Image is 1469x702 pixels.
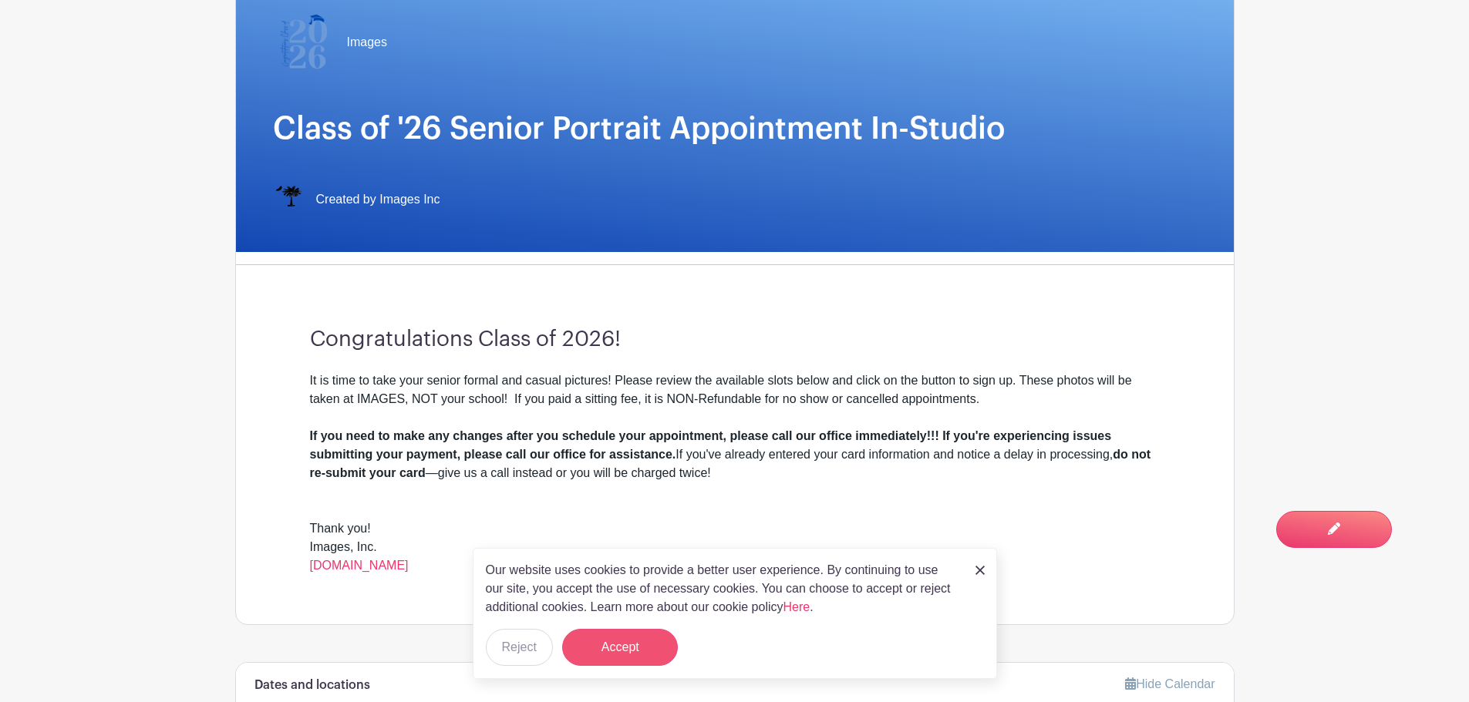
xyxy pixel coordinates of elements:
span: Created by Images Inc [316,190,440,209]
p: Our website uses cookies to provide a better user experience. By continuing to use our site, you ... [486,561,959,616]
strong: do not re-submit your card [310,448,1151,479]
h1: Class of '26 Senior Portrait Appointment In-Studio [273,110,1197,147]
img: IMAGES%20logo%20transparenT%20PNG%20s.png [273,184,304,215]
button: Accept [562,629,678,666]
a: [DOMAIN_NAME] [310,559,409,572]
div: Thank you! [310,519,1160,538]
img: 2026%20logo%20(2).png [273,12,335,73]
img: close_button-5f87c8562297e5c2d7936805f587ecaba9071eb48480494691a3f1689db116b3.svg [975,566,985,575]
h3: Congratulations Class of 2026! [310,327,1160,353]
div: If you've already entered your card information and notice a delay in processing, —give us a call... [310,427,1160,482]
button: Reject [486,629,553,666]
strong: If you need to make any changes after you schedule your appointment, please call our office immed... [310,429,1112,461]
div: It is time to take your senior formal and casual pictures! Please review the available slots belo... [310,371,1160,408]
span: Images [347,33,387,52]
a: Here [783,600,810,613]
h6: Dates and locations [254,678,370,693]
a: Hide Calendar [1125,677,1215,690]
div: Images, Inc. [310,538,1160,575]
